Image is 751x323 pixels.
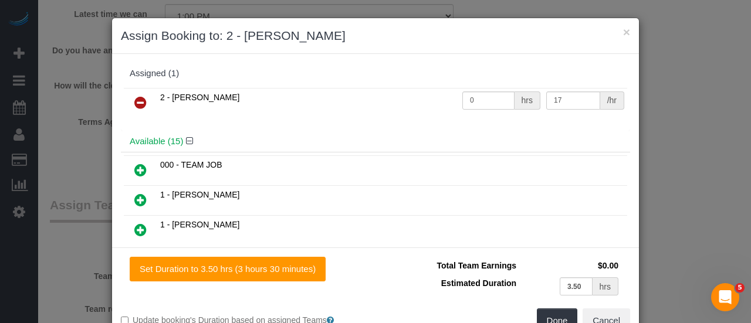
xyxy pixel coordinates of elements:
[121,27,630,45] h3: Assign Booking to: 2 - [PERSON_NAME]
[593,277,618,295] div: hrs
[160,160,222,169] span: 000 - TEAM JOB
[130,137,621,147] h4: Available (15)
[160,93,239,102] span: 2 - [PERSON_NAME]
[600,91,624,110] div: /hr
[441,278,516,288] span: Estimated Duration
[130,257,326,281] button: Set Duration to 3.50 hrs (3 hours 30 minutes)
[130,69,621,79] div: Assigned (1)
[735,283,745,293] span: 5
[623,26,630,38] button: ×
[160,220,239,229] span: 1 - [PERSON_NAME]
[384,257,519,274] td: Total Team Earnings
[160,190,239,199] span: 1 - [PERSON_NAME]
[711,283,739,311] iframe: Intercom live chat
[515,91,540,110] div: hrs
[519,257,621,274] td: $0.00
